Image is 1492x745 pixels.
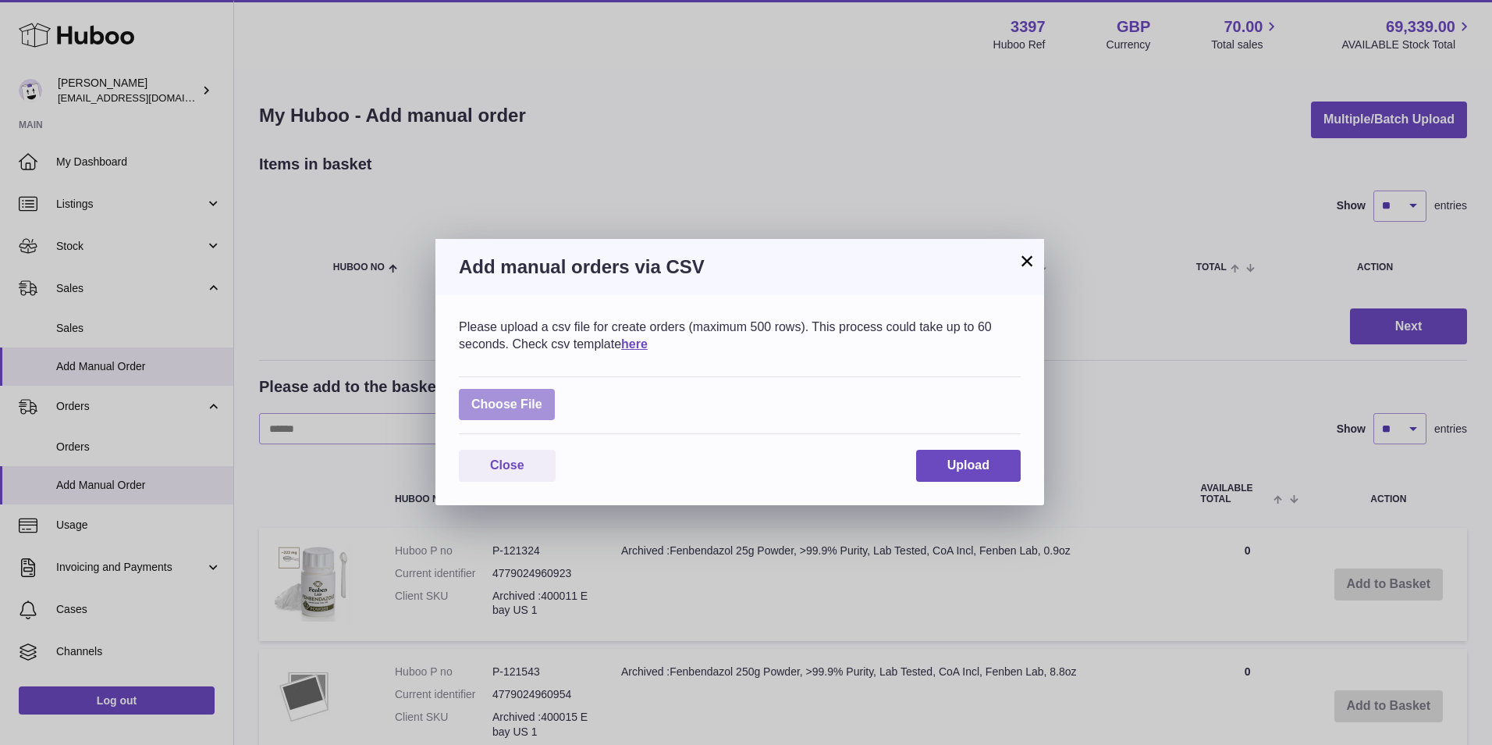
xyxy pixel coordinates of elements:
div: Please upload a csv file for create orders (maximum 500 rows). This process could take up to 60 s... [459,319,1021,352]
span: Upload [947,458,989,472]
button: Upload [916,450,1021,482]
button: Close [459,450,556,482]
a: here [621,337,648,351]
h3: Add manual orders via CSV [459,255,1021,280]
button: × [1018,251,1036,270]
span: Close [490,458,524,472]
span: Choose File [459,389,555,421]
